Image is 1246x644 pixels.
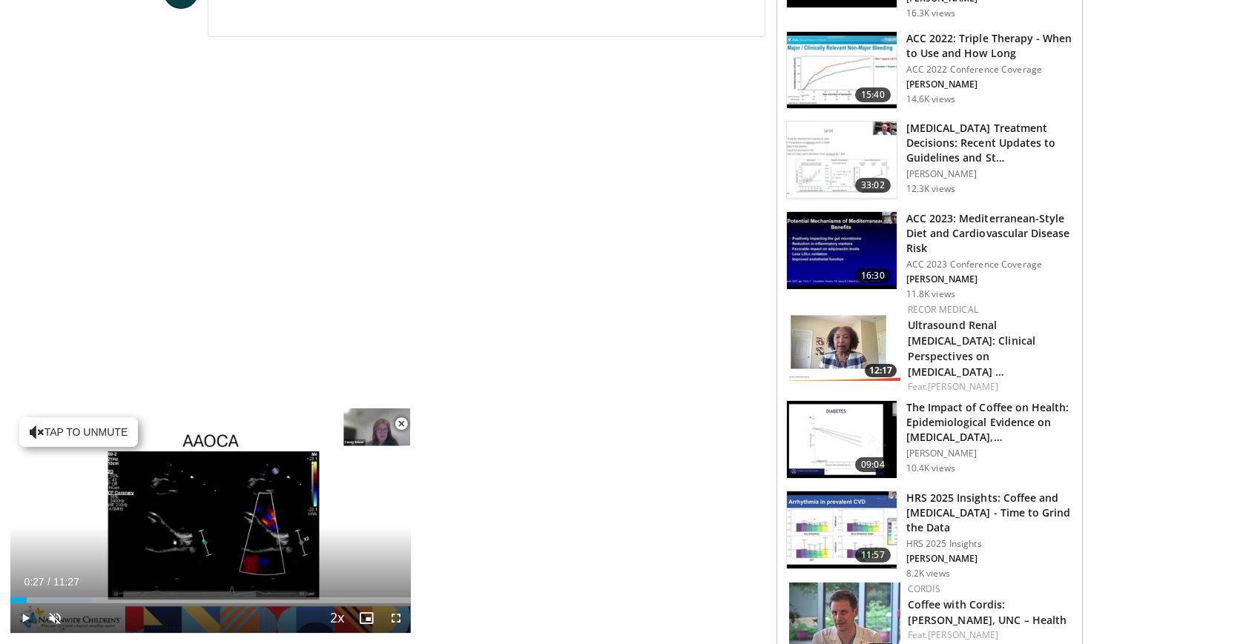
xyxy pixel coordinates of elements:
[53,576,79,588] span: 11:27
[908,303,978,316] a: Recor Medical
[906,553,1073,565] p: [PERSON_NAME]
[906,273,1073,285] p: [PERSON_NAME]
[865,364,897,377] span: 12:17
[47,576,50,588] span: /
[906,462,955,474] p: 10.4K views
[855,548,891,562] span: 11:57
[787,32,897,109] img: 9cc0c993-ed59-4664-aa07-2acdd981abd5.150x105_q85_crop-smart_upscale.jpg
[906,259,1073,270] p: ACC 2023 Conference Coverage
[908,582,940,595] a: Cordis
[906,7,955,19] p: 16.3K views
[10,603,40,633] button: Play
[19,417,138,447] button: Tap to unmute
[906,211,1073,256] h3: ACC 2023: Mediterranean-Style Diet and Cardiovascular Disease Risk
[906,183,955,195] p: 12.3K views
[906,448,1073,459] p: [PERSON_NAME]
[24,576,44,588] span: 0:27
[906,168,1073,180] p: [PERSON_NAME]
[352,603,381,633] button: Enable picture-in-picture mode
[908,628,1070,642] div: Feat.
[906,568,950,580] p: 8.2K views
[906,79,1073,90] p: [PERSON_NAME]
[928,628,998,641] a: [PERSON_NAME]
[855,178,891,193] span: 33:02
[786,31,1073,110] a: 15:40 ACC 2022: Triple Therapy - When to Use and How Long ACC 2022 Conference Coverage [PERSON_NA...
[40,603,70,633] button: Unmute
[906,288,955,300] p: 11.8K views
[855,268,891,283] span: 16:30
[908,380,1070,394] div: Feat.
[906,31,1073,61] h3: ACC 2022: Triple Therapy - When to Use and How Long
[855,87,891,102] span: 15:40
[789,303,900,381] a: 12:17
[786,211,1073,300] a: 16:30 ACC 2023: Mediterranean-Style Diet and Cardiovascular Disease Risk ACC 2023 Conference Cove...
[855,457,891,472] span: 09:04
[787,491,897,568] img: 25c04896-53d6-4a05-9178-9b8aabfb644a.150x105_q85_crop-smart_upscale.jpg
[928,380,998,393] a: [PERSON_NAME]
[787,401,897,478] img: 46ba74d8-0c5a-4151-9c1f-bebe52ea6418.150x105_q85_crop-smart_upscale.jpg
[786,400,1073,479] a: 09:04 The Impact of Coffee on Health: Epidemiological Evidence on [MEDICAL_DATA],… [PERSON_NAME] ...
[787,122,897,199] img: 6f79f02c-3240-4454-8beb-49f61d478177.150x105_q85_crop-smart_upscale.jpg
[906,121,1073,165] h3: [MEDICAL_DATA] Treatment Decisions: Recent Updates to Guidelines and St…
[906,93,955,105] p: 14.6K views
[322,603,352,633] button: Playback Rate
[787,212,897,289] img: b0c32e83-cd40-4939-b266-f52db6655e49.150x105_q85_crop-smart_upscale.jpg
[908,318,1035,379] a: Ultrasound Renal [MEDICAL_DATA]: Clinical Perspectives on [MEDICAL_DATA] …
[10,408,411,634] video-js: Video Player
[906,538,1073,550] p: HRS 2025 Insights
[786,121,1073,199] a: 33:02 [MEDICAL_DATA] Treatment Decisions: Recent Updates to Guidelines and St… [PERSON_NAME] 12.3...
[906,491,1073,535] h3: HRS 2025 Insights: Coffee and [MEDICAL_DATA] - Time to Grind the Data
[789,303,900,381] img: db5eb954-b69d-40f8-a012-f5d3258e0349.150x105_q85_crop-smart_upscale.jpg
[381,603,411,633] button: Fullscreen
[906,64,1073,76] p: ACC 2022 Conference Coverage
[786,491,1073,580] a: 11:57 HRS 2025 Insights: Coffee and [MEDICAL_DATA] - Time to Grind the Data HRS 2025 Insights [PE...
[386,408,416,439] button: Close
[908,597,1067,627] a: Coffee with Cordis: [PERSON_NAME], UNC – Health
[10,597,411,603] div: Progress Bar
[906,400,1073,445] h3: The Impact of Coffee on Health: Epidemiological Evidence on [MEDICAL_DATA],…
